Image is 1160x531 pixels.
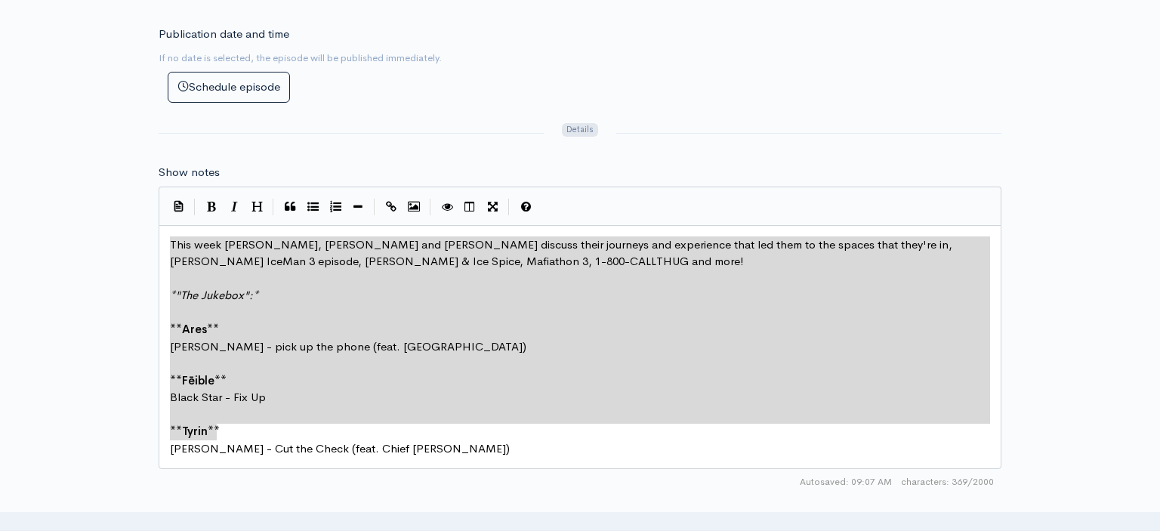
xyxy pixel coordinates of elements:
[245,196,268,218] button: Heading
[159,26,289,43] label: Publication date and time
[324,196,347,218] button: Numbered List
[159,511,225,529] label: Episode type
[301,196,324,218] button: Generic List
[170,339,526,353] span: [PERSON_NAME] - pick up the phone (feat. [GEOGRAPHIC_DATA])
[481,196,504,218] button: Toggle Fullscreen
[200,196,223,218] button: Bold
[159,51,442,64] small: If no date is selected, the episode will be published immediately.
[347,196,369,218] button: Insert Horizontal Line
[436,196,458,218] button: Toggle Preview
[508,199,510,216] i: |
[800,475,892,489] span: Autosaved: 09:07 AM
[458,196,481,218] button: Toggle Side by Side
[223,196,245,218] button: Italic
[175,288,253,302] span: "The Jukebox":
[380,196,403,218] button: Create Link
[167,194,190,217] button: Insert Show Notes Template
[514,196,537,218] button: Markdown Guide
[562,123,597,137] span: Details
[273,199,274,216] i: |
[430,199,431,216] i: |
[194,199,196,216] i: |
[403,196,425,218] button: Insert Image
[159,164,220,181] label: Show notes
[170,237,955,269] span: This week [PERSON_NAME], [PERSON_NAME] and [PERSON_NAME] discuss their journeys and experience th...
[901,475,994,489] span: 369/2000
[279,196,301,218] button: Quote
[170,441,510,455] span: [PERSON_NAME] - Cut the Check (feat. Chief [PERSON_NAME])
[168,72,290,103] button: Schedule episode
[374,199,375,216] i: |
[170,390,266,404] span: Black Star - Fix Up
[182,322,207,336] span: Ares
[182,424,208,438] span: Tyrin
[182,373,214,387] span: Fēible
